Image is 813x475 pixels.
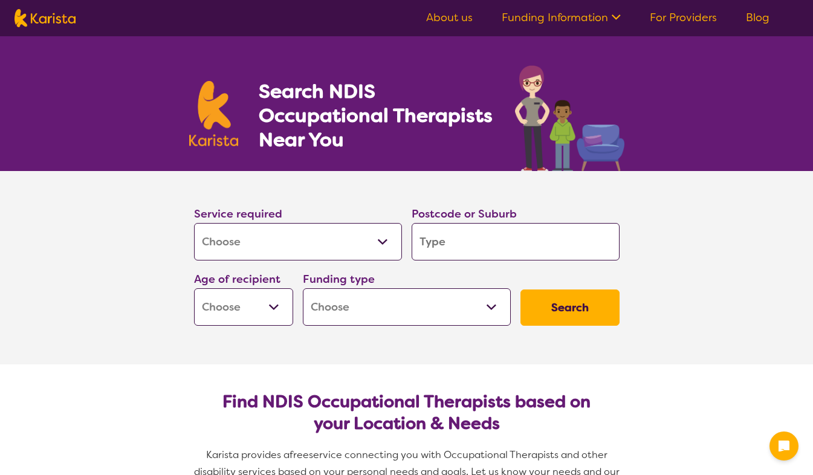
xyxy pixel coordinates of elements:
a: For Providers [650,10,717,25]
a: About us [426,10,473,25]
label: Age of recipient [194,272,280,286]
h2: Find NDIS Occupational Therapists based on your Location & Needs [204,391,610,435]
h1: Search NDIS Occupational Therapists Near You [259,79,494,152]
span: free [290,448,309,461]
img: occupational-therapy [515,65,624,171]
img: Karista logo [189,81,239,146]
img: Karista logo [15,9,76,27]
label: Postcode or Suburb [412,207,517,221]
a: Funding Information [502,10,621,25]
label: Funding type [303,272,375,286]
label: Service required [194,207,282,221]
input: Type [412,223,620,260]
a: Blog [746,10,769,25]
button: Search [520,289,620,326]
span: Karista provides a [206,448,290,461]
